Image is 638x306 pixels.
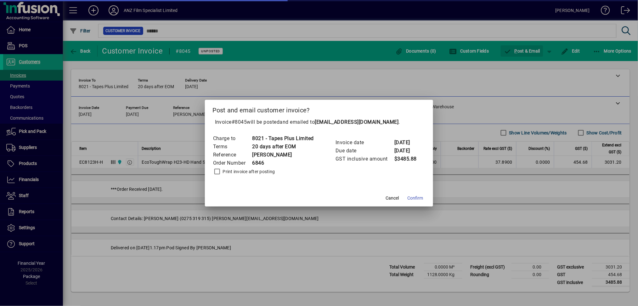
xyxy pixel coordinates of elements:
[335,155,394,163] td: GST inclusive amount
[315,119,399,125] b: [EMAIL_ADDRESS][DOMAIN_NAME]
[252,159,314,167] td: 6846
[212,118,426,126] p: Invoice will be posted .
[405,193,426,204] button: Confirm
[213,143,252,151] td: Terms
[382,193,402,204] button: Cancel
[335,139,394,147] td: Invoice date
[213,151,252,159] td: Reference
[252,151,314,159] td: [PERSON_NAME]
[205,100,433,118] h2: Post and email customer invoice?
[252,143,314,151] td: 20 days after EOM
[222,168,275,175] label: Print invoice after posting
[232,119,247,125] span: #8045
[252,134,314,143] td: 8021 - Tapes Plus Limited
[394,147,419,155] td: [DATE]
[386,195,399,201] span: Cancel
[394,155,419,163] td: $3485.88
[213,159,252,167] td: Order Number
[407,195,423,201] span: Confirm
[394,139,419,147] td: [DATE]
[335,147,394,155] td: Due date
[213,134,252,143] td: Charge to
[280,119,399,125] span: and emailed to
